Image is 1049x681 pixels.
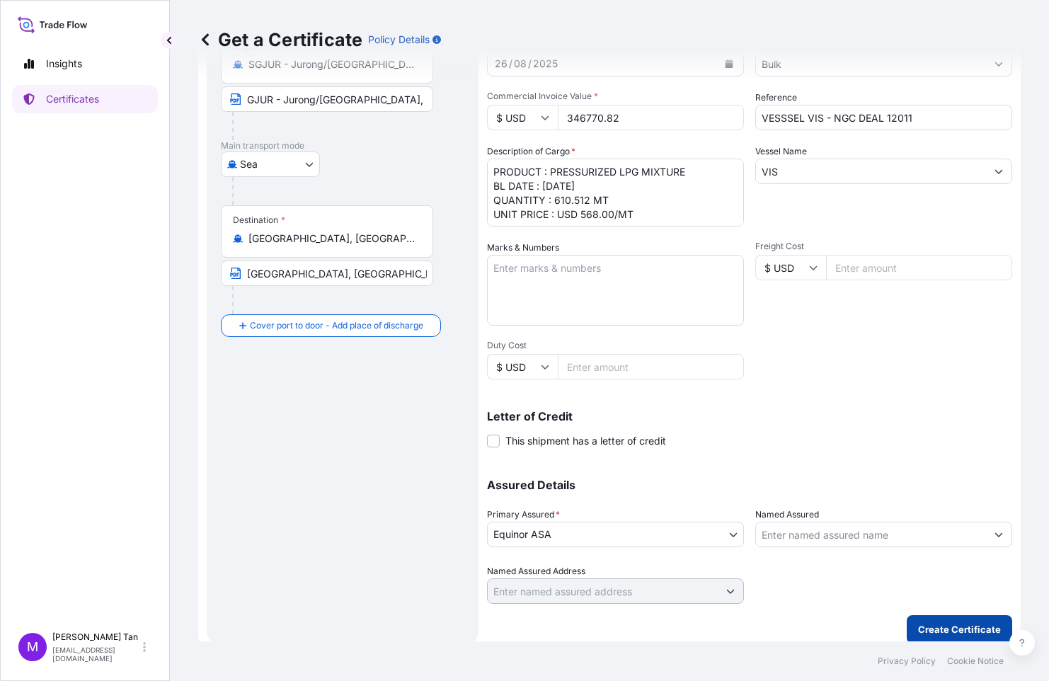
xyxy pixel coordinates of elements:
[907,615,1012,643] button: Create Certificate
[221,314,441,337] button: Cover port to door - Add place of discharge
[918,622,1001,636] p: Create Certificate
[487,508,560,522] span: Primary Assured
[947,656,1004,667] a: Cookie Notice
[755,91,797,105] label: Reference
[233,214,285,226] div: Destination
[493,527,551,542] span: Equinor ASA
[487,241,559,255] label: Marks & Numbers
[487,411,1012,422] p: Letter of Credit
[52,646,140,663] p: [EMAIL_ADDRESS][DOMAIN_NAME]
[986,159,1011,184] button: Show suggestions
[487,564,585,578] label: Named Assured Address
[487,144,575,159] label: Description of Cargo
[756,522,986,547] input: Assured Name
[755,144,807,159] label: Vessel Name
[558,354,744,379] input: Enter amount
[12,85,158,113] a: Certificates
[826,255,1012,280] input: Enter amount
[250,319,423,333] span: Cover port to door - Add place of discharge
[558,105,744,130] input: Enter amount
[221,86,433,112] input: Text to appear on certificate
[248,231,415,246] input: Destination
[986,522,1011,547] button: Show suggestions
[755,105,1012,130] input: Enter booking reference
[878,656,936,667] a: Privacy Policy
[52,631,140,643] p: [PERSON_NAME] Tan
[756,159,986,184] input: Type to search vessel name or IMO
[487,91,744,102] span: Commercial Invoice Value
[487,340,744,351] span: Duty Cost
[46,57,82,71] p: Insights
[240,157,258,171] span: Sea
[368,33,430,47] p: Policy Details
[755,241,1012,252] span: Freight Cost
[718,578,743,604] button: Show suggestions
[505,434,666,448] span: This shipment has a letter of credit
[221,151,320,177] button: Select transport
[487,522,744,547] button: Equinor ASA
[221,261,433,286] input: Text to appear on certificate
[487,479,1012,491] p: Assured Details
[12,50,158,78] a: Insights
[755,508,819,522] label: Named Assured
[27,640,38,654] span: M
[46,92,99,106] p: Certificates
[221,140,464,151] p: Main transport mode
[198,28,362,51] p: Get a Certificate
[488,578,718,604] input: Named Assured Address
